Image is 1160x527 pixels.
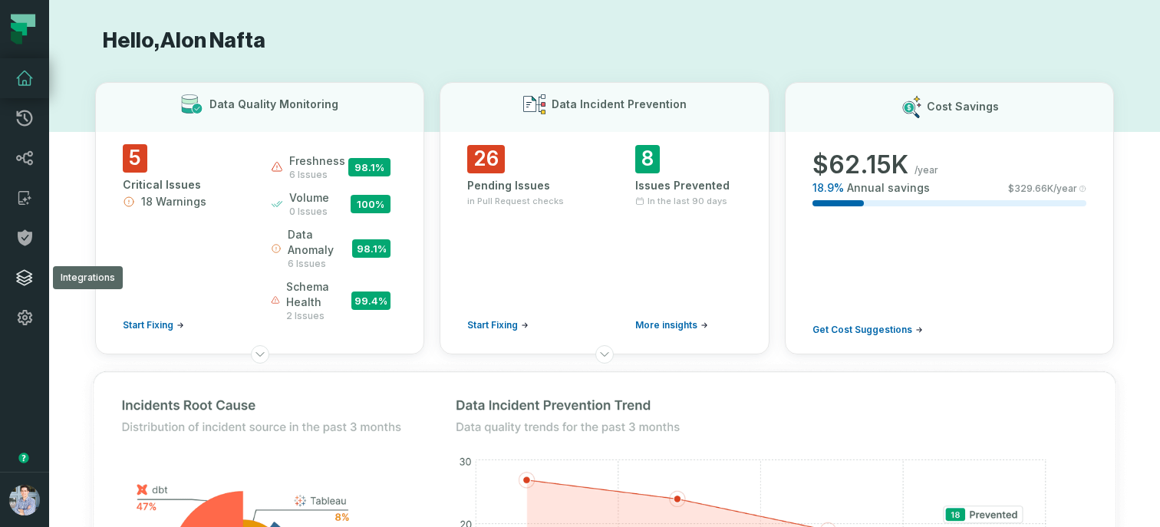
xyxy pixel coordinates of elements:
[289,190,329,206] span: volume
[141,194,206,209] span: 18 Warnings
[467,195,564,207] span: in Pull Request checks
[847,180,930,196] span: Annual savings
[812,180,844,196] span: 18.9 %
[209,97,338,112] h3: Data Quality Monitoring
[352,239,391,258] span: 98.1 %
[635,319,697,331] span: More insights
[648,195,727,207] span: In the last 90 days
[286,279,351,310] span: schema health
[289,206,329,218] span: 0 issues
[927,99,999,114] h3: Cost Savings
[635,178,742,193] div: Issues Prevented
[123,144,147,173] span: 5
[914,164,938,176] span: /year
[17,451,31,465] div: Tooltip anchor
[289,153,345,169] span: freshness
[440,82,769,354] button: Data Incident Prevention26Pending Issuesin Pull Request checksStart Fixing8Issues PreventedIn the...
[552,97,687,112] h3: Data Incident Prevention
[467,145,505,173] span: 26
[123,319,184,331] a: Start Fixing
[95,28,1114,54] h1: Hello, Alon Nafta
[467,178,574,193] div: Pending Issues
[9,485,40,515] img: avatar of Alon Nafta
[123,319,173,331] span: Start Fixing
[1008,183,1077,195] span: $ 329.66K /year
[351,291,391,310] span: 99.4 %
[351,195,391,213] span: 100 %
[635,319,708,331] a: More insights
[289,169,345,181] span: 6 issues
[467,319,529,331] a: Start Fixing
[812,324,912,336] span: Get Cost Suggestions
[286,310,351,322] span: 2 issues
[467,319,518,331] span: Start Fixing
[812,324,923,336] a: Get Cost Suggestions
[348,158,391,176] span: 98.1 %
[812,150,908,180] span: $ 62.15K
[785,82,1114,354] button: Cost Savings$62.15K/year18.9%Annual savings$329.66K/yearGet Cost Suggestions
[635,145,660,173] span: 8
[123,177,243,193] div: Critical Issues
[95,82,424,354] button: Data Quality Monitoring5Critical Issues18 WarningsStart Fixingfreshness6 issues98.1%volume0 issue...
[53,266,123,289] div: Integrations
[288,258,352,270] span: 6 issues
[288,227,352,258] span: data anomaly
